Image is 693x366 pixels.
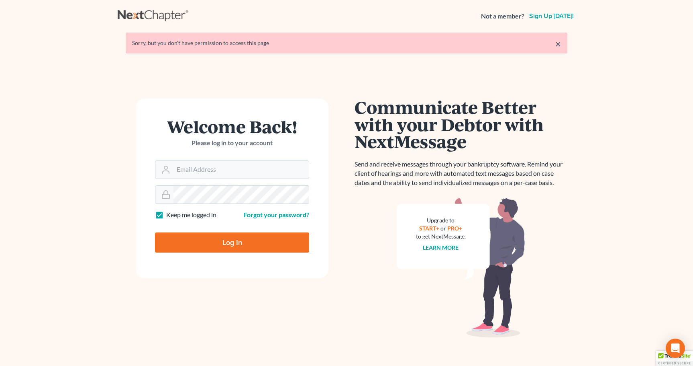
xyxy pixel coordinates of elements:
[132,39,561,47] div: Sorry, but you don't have permission to access this page
[441,225,446,232] span: or
[481,12,524,21] strong: Not a member?
[448,225,463,232] a: PRO+
[397,197,525,338] img: nextmessage_bg-59042aed3d76b12b5cd301f8e5b87938c9018125f34e5fa2b7a6b67550977c72.svg
[416,232,466,241] div: to get NextMessage.
[166,210,216,220] label: Keep me logged in
[416,216,466,224] div: Upgrade to
[666,339,685,358] div: Open Intercom Messenger
[656,351,693,366] div: TrustedSite Certified
[423,244,459,251] a: Learn more
[155,138,309,148] p: Please log in to your account
[173,161,309,179] input: Email Address
[420,225,440,232] a: START+
[555,39,561,49] a: ×
[355,160,567,187] p: Send and receive messages through your bankruptcy software. Remind your client of hearings and mo...
[244,211,309,218] a: Forgot your password?
[155,232,309,253] input: Log In
[155,118,309,135] h1: Welcome Back!
[355,99,567,150] h1: Communicate Better with your Debtor with NextMessage
[528,13,575,19] a: Sign up [DATE]!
